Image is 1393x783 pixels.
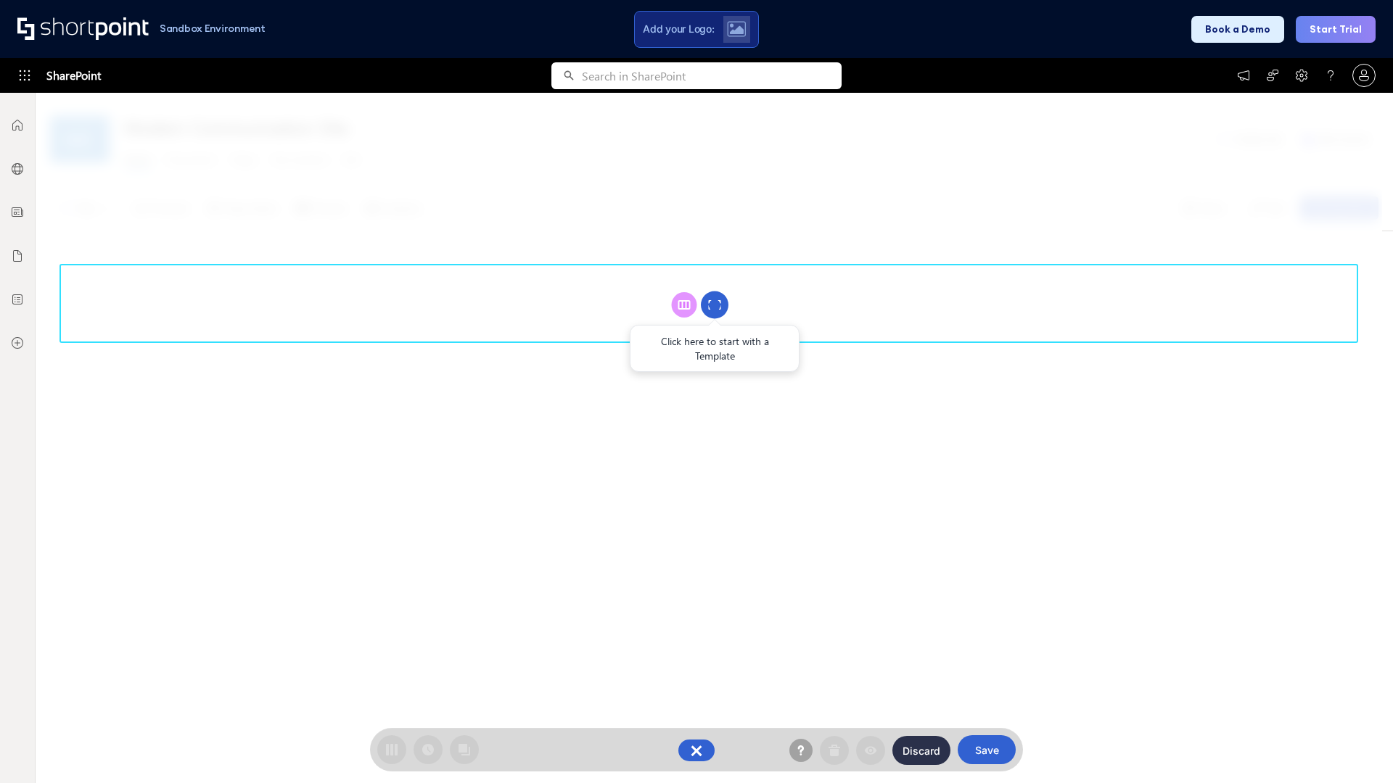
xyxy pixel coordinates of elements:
[958,735,1016,764] button: Save
[643,22,714,36] span: Add your Logo:
[892,736,950,765] button: Discard
[1320,713,1393,783] iframe: Chat Widget
[46,58,101,93] span: SharePoint
[582,62,842,89] input: Search in SharePoint
[1296,16,1376,43] button: Start Trial
[727,21,746,37] img: Upload logo
[1191,16,1284,43] button: Book a Demo
[160,25,266,33] h1: Sandbox Environment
